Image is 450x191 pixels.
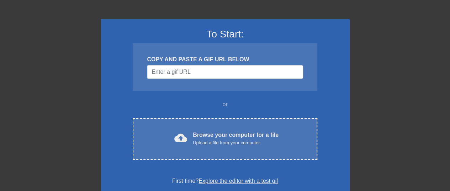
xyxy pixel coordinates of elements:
[147,55,303,64] div: COPY AND PASTE A GIF URL BELOW
[110,28,340,40] h3: To Start:
[110,177,340,185] div: First time?
[119,100,331,109] div: or
[193,139,279,146] div: Upload a file from your computer
[193,131,279,146] div: Browse your computer for a file
[174,131,187,144] span: cloud_upload
[147,65,303,79] input: Username
[198,178,278,184] a: Explore the editor with a test gif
